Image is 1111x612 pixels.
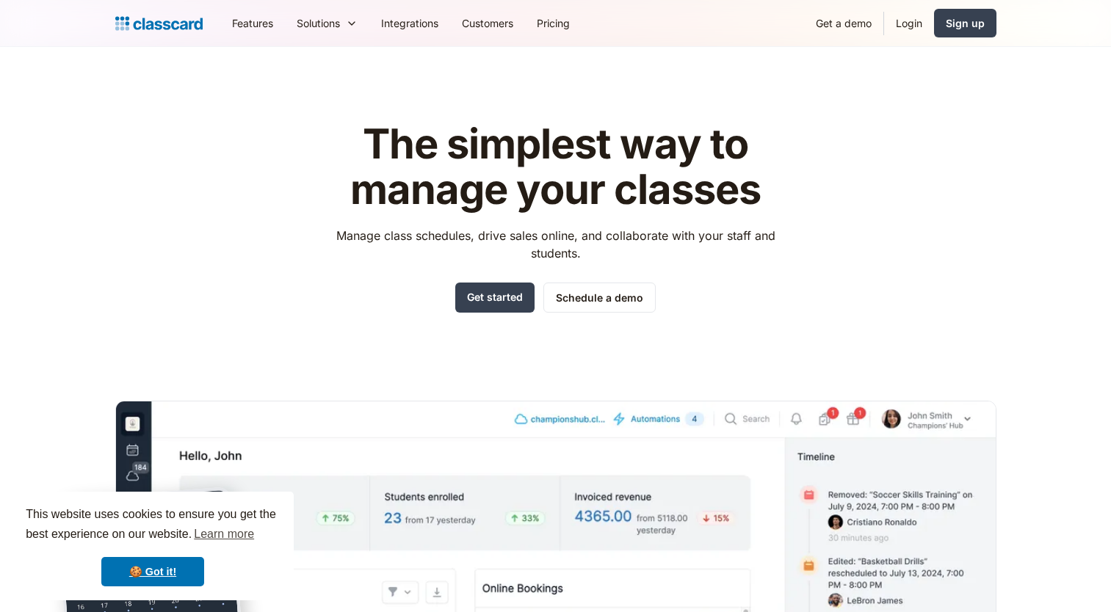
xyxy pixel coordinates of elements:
[26,506,280,545] span: This website uses cookies to ensure you get the best experience on our website.
[934,9,996,37] a: Sign up
[322,227,789,262] p: Manage class schedules, drive sales online, and collaborate with your staff and students.
[12,492,294,600] div: cookieconsent
[369,7,450,40] a: Integrations
[450,7,525,40] a: Customers
[946,15,985,31] div: Sign up
[115,13,203,34] a: home
[804,7,883,40] a: Get a demo
[543,283,656,313] a: Schedule a demo
[101,557,204,586] a: dismiss cookie message
[455,283,535,313] a: Get started
[285,7,369,40] div: Solutions
[525,7,582,40] a: Pricing
[192,523,256,545] a: learn more about cookies
[297,15,340,31] div: Solutions
[884,7,934,40] a: Login
[220,7,285,40] a: Features
[322,122,789,212] h1: The simplest way to manage your classes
